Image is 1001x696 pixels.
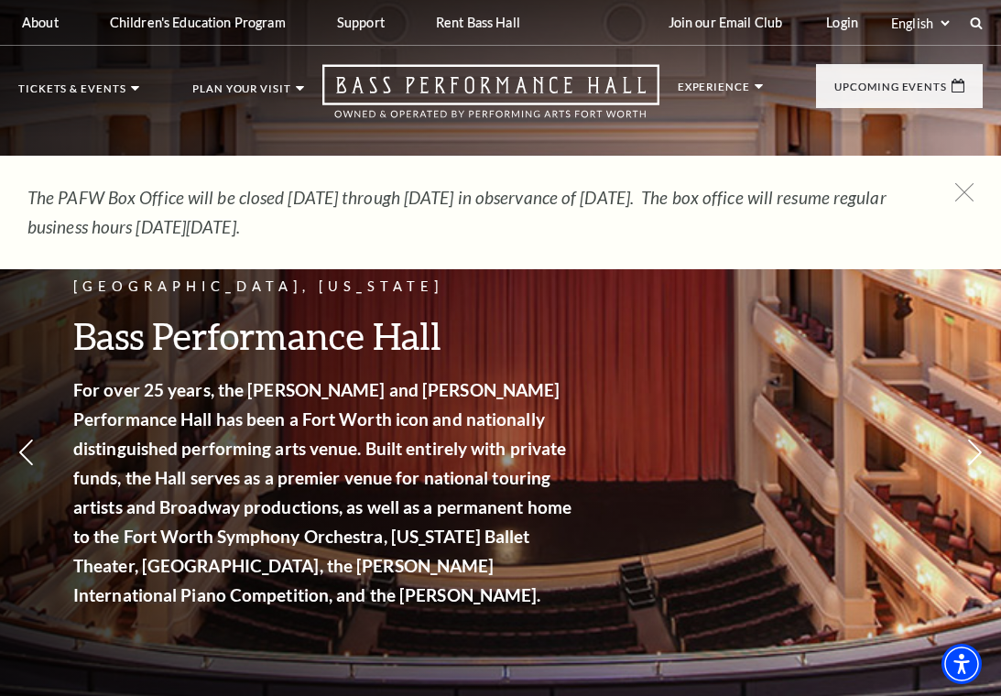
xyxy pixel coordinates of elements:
p: [GEOGRAPHIC_DATA], [US_STATE] [73,276,577,299]
p: Experience [678,82,750,102]
a: Open this option [304,64,678,136]
p: About [22,15,59,30]
em: The PAFW Box Office will be closed [DATE] through [DATE] in observance of [DATE]. The box office ... [27,187,887,237]
p: Upcoming Events [834,82,947,102]
p: Support [337,15,385,30]
p: Plan Your Visit [192,83,291,103]
strong: For over 25 years, the [PERSON_NAME] and [PERSON_NAME] Performance Hall has been a Fort Worth ico... [73,379,571,605]
div: Accessibility Menu [941,644,982,684]
p: Children's Education Program [110,15,286,30]
h3: Bass Performance Hall [73,312,577,359]
p: Tickets & Events [18,83,126,103]
p: Rent Bass Hall [436,15,520,30]
select: Select: [887,15,952,32]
